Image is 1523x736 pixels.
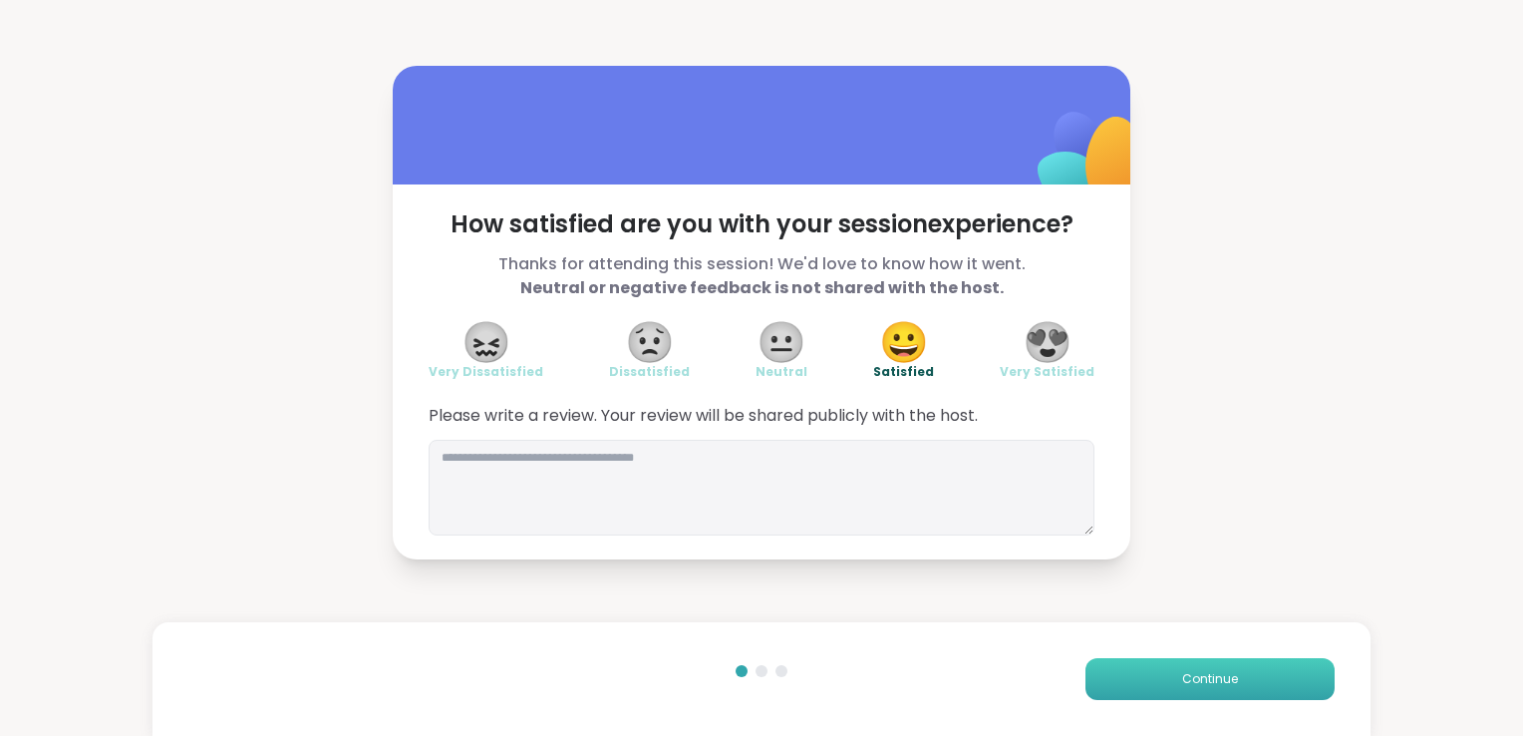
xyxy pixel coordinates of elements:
[609,364,690,380] span: Dissatisfied
[520,276,1004,299] b: Neutral or negative feedback is not shared with the host.
[756,364,807,380] span: Neutral
[429,404,1094,428] span: Please write a review. Your review will be shared publicly with the host.
[879,324,929,360] span: 😀
[991,60,1189,258] img: ShareWell Logomark
[1085,658,1335,700] button: Continue
[757,324,806,360] span: 😐
[873,364,934,380] span: Satisfied
[429,364,543,380] span: Very Dissatisfied
[461,324,511,360] span: 😖
[429,252,1094,300] span: Thanks for attending this session! We'd love to know how it went.
[1182,670,1238,688] span: Continue
[429,208,1094,240] span: How satisfied are you with your session experience?
[1023,324,1072,360] span: 😍
[625,324,675,360] span: 😟
[1000,364,1094,380] span: Very Satisfied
